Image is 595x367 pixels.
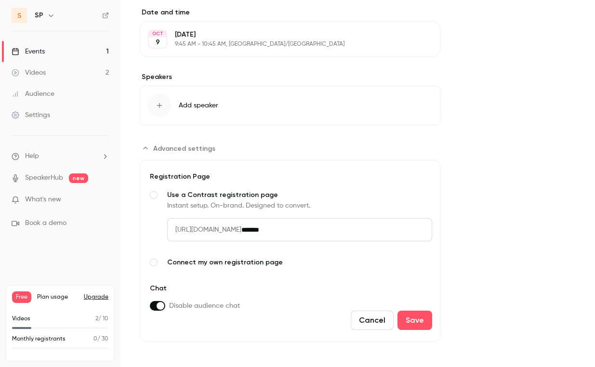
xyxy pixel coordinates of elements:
[167,258,432,267] span: Connect my own registration page
[69,173,88,183] span: new
[169,301,240,311] span: Disable audience chat
[397,311,432,330] button: Save
[25,173,63,183] a: SpeakerHub
[12,110,50,120] div: Settings
[25,218,66,228] span: Book a demo
[167,218,241,241] span: [URL][DOMAIN_NAME]
[37,293,78,301] span: Plan usage
[12,89,54,99] div: Audience
[140,86,440,125] button: Add speaker
[12,315,30,323] p: Videos
[93,335,108,343] p: / 30
[93,336,97,342] span: 0
[25,195,61,205] span: What's new
[12,335,66,343] p: Monthly registrants
[140,72,440,82] label: Speakers
[12,68,46,78] div: Videos
[12,291,31,303] span: Free
[149,30,166,37] div: OCT
[351,311,394,330] button: Cancel
[140,141,221,156] button: Advanced settings
[167,201,432,210] div: Instant setup. On-brand. Designed to convert.
[175,40,389,48] p: 9:45 AM - 10:45 AM, [GEOGRAPHIC_DATA]/[GEOGRAPHIC_DATA]
[35,11,43,20] h6: SP
[153,144,215,154] span: Advanced settings
[12,47,45,56] div: Events
[95,315,108,323] p: / 10
[175,30,389,39] p: [DATE]
[140,141,440,342] section: Advanced settings
[140,8,440,17] label: Date and time
[179,101,218,110] span: Add speaker
[17,11,22,21] span: S
[156,38,160,47] p: 9
[25,151,39,161] span: Help
[12,151,109,161] li: help-dropdown-opener
[84,293,108,301] button: Upgrade
[167,190,432,200] span: Use a Contrast registration page
[148,172,432,182] div: Registration Page
[241,218,432,241] input: Use a Contrast registration pageInstant setup. On-brand. Designed to convert.[URL][DOMAIN_NAME]
[148,284,240,301] div: Chat
[95,316,98,322] span: 2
